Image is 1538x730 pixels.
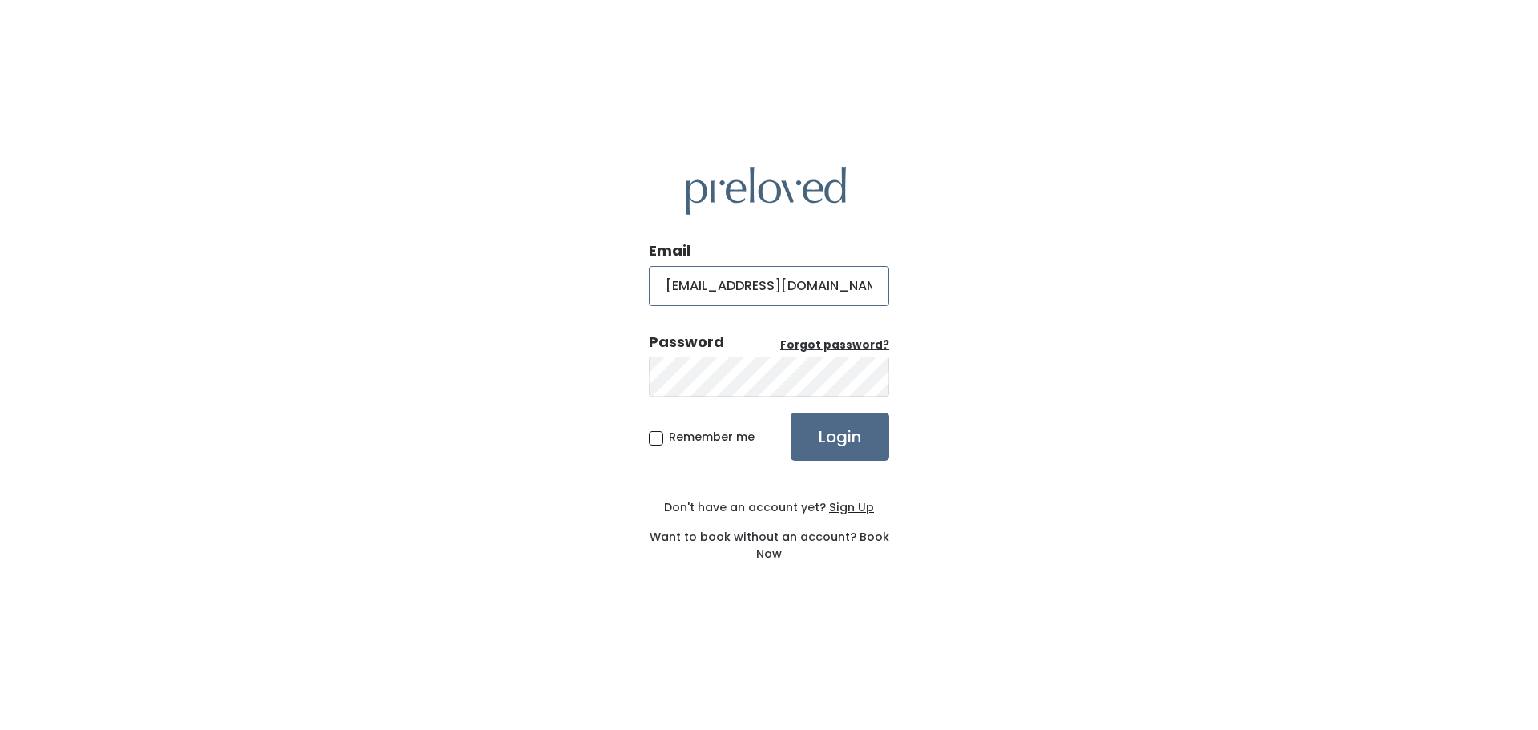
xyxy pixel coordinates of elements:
input: Login [791,413,889,461]
div: Want to book without an account? [649,516,889,563]
a: Forgot password? [780,337,889,353]
div: Password [649,332,724,353]
span: Remember me [669,429,755,445]
label: Email [649,240,690,261]
u: Sign Up [829,499,874,515]
div: Don't have an account yet? [649,499,889,516]
a: Sign Up [826,499,874,515]
img: preloved logo [686,167,846,215]
a: Book Now [756,529,889,562]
